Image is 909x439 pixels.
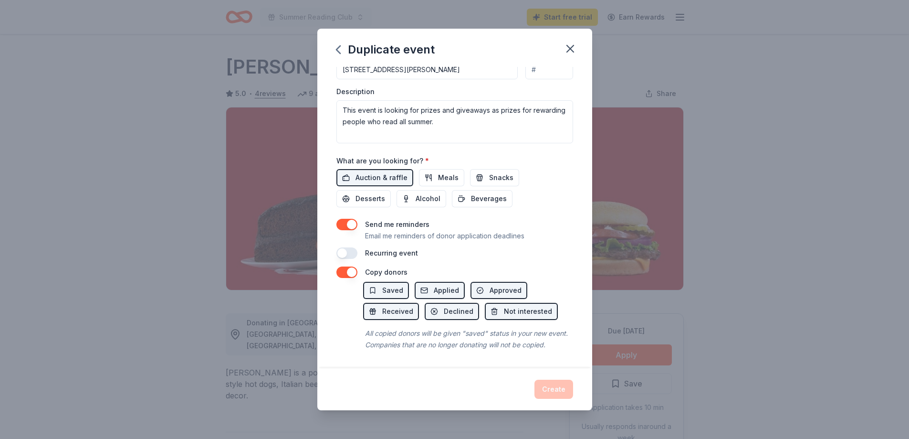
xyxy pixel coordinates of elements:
button: Applied [415,282,465,299]
input: # [525,60,573,79]
label: Send me reminders [365,220,429,228]
span: Meals [438,172,459,183]
button: Alcohol [397,190,446,207]
button: Not interested [485,303,558,320]
span: Beverages [471,193,507,204]
textarea: This event is looking for prizes and giveaways as prizes for rewarding people who read all summer. [336,100,573,143]
span: Saved [382,285,403,296]
span: Alcohol [416,193,440,204]
label: What are you looking for? [336,156,429,166]
div: Duplicate event [336,42,435,57]
button: Snacks [470,169,519,186]
span: Received [382,306,413,317]
button: Auction & raffle [336,169,413,186]
input: Enter a US address [336,60,518,79]
span: Not interested [504,306,552,317]
span: Applied [434,285,459,296]
label: Description [336,87,375,96]
button: Beverages [452,190,512,207]
span: Auction & raffle [355,172,407,183]
label: Copy donors [365,268,407,276]
span: Approved [490,285,522,296]
button: Saved [363,282,409,299]
button: Desserts [336,190,391,207]
button: Approved [470,282,527,299]
span: Declined [444,306,473,317]
label: Recurring event [365,249,418,257]
button: Declined [425,303,479,320]
div: All copied donors will be given "saved" status in your new event. Companies that are no longer do... [363,326,573,353]
span: Desserts [355,193,385,204]
span: Snacks [489,172,513,183]
p: Email me reminders of donor application deadlines [365,230,524,242]
button: Meals [419,169,464,186]
button: Received [363,303,419,320]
